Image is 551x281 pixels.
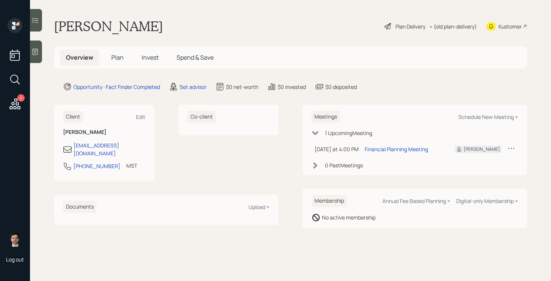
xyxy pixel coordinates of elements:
span: Overview [66,53,93,62]
h1: [PERSON_NAME] [54,18,163,35]
div: No active membership [322,213,376,221]
span: Invest [142,53,159,62]
h6: Client [63,111,83,123]
img: jonah-coleman-headshot.png [7,232,22,247]
div: $0 net-worth [226,83,258,91]
span: Spend & Save [177,53,214,62]
div: $0 deposited [325,83,357,91]
div: • (old plan-delivery) [429,23,477,30]
div: Schedule New Meeting + [458,113,518,120]
h6: Membership [311,195,347,207]
span: Plan [111,53,124,62]
div: Upload + [249,203,270,210]
div: $0 invested [278,83,306,91]
div: Set advisor [180,83,207,91]
div: Log out [6,256,24,263]
h6: Co-client [187,111,216,123]
h6: Meetings [311,111,340,123]
h6: Documents [63,201,97,213]
div: 4 [17,94,25,102]
div: Opportunity · Fact Finder Completed [73,83,160,91]
div: Annual Fee Based Planning + [382,197,450,204]
div: Plan Delivery [395,23,425,30]
div: [EMAIL_ADDRESS][DOMAIN_NAME] [73,141,145,157]
div: [PHONE_NUMBER] [73,162,120,170]
div: 1 Upcoming Meeting [325,129,372,137]
div: Financial Planning Meeting [365,145,428,153]
div: MST [126,162,137,170]
div: [PERSON_NAME] [464,146,500,153]
div: 0 Past Meeting s [325,161,363,169]
h6: [PERSON_NAME] [63,129,145,135]
div: Edit [136,113,145,120]
div: Kustomer [499,23,522,30]
div: Digital-only Membership + [456,197,518,204]
div: [DATE] at 4:00 PM [314,145,359,153]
